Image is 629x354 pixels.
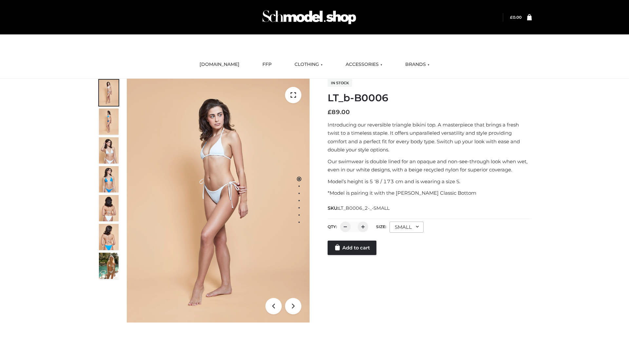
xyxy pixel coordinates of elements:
span: SKU: [328,204,390,212]
p: Model’s height is 5 ‘8 / 173 cm and is wearing a size S. [328,177,532,186]
img: ArielClassicBikiniTop_CloudNine_AzureSky_OW114ECO_1-scaled.jpg [99,80,119,106]
bdi: 89.00 [328,108,350,116]
img: ArielClassicBikiniTop_CloudNine_AzureSky_OW114ECO_3-scaled.jpg [99,137,119,164]
bdi: 0.00 [510,15,522,20]
p: Our swimwear is double lined for an opaque and non-see-through look when wet, even in our white d... [328,157,532,174]
img: ArielClassicBikiniTop_CloudNine_AzureSky_OW114ECO_1 [127,79,310,323]
img: ArielClassicBikiniTop_CloudNine_AzureSky_OW114ECO_8-scaled.jpg [99,224,119,250]
label: Size: [376,224,386,229]
h1: LT_b-B0006 [328,92,532,104]
a: ACCESSORIES [341,57,387,72]
img: ArielClassicBikiniTop_CloudNine_AzureSky_OW114ECO_2-scaled.jpg [99,108,119,135]
p: Introducing our reversible triangle bikini top. A masterpiece that brings a fresh twist to a time... [328,121,532,154]
label: QTY: [328,224,337,229]
a: BRANDS [400,57,434,72]
a: £0.00 [510,15,522,20]
img: Arieltop_CloudNine_AzureSky2.jpg [99,253,119,279]
span: LT_B0006_2-_-SMALL [338,205,390,211]
div: SMALL [390,222,424,233]
img: ArielClassicBikiniTop_CloudNine_AzureSky_OW114ECO_7-scaled.jpg [99,195,119,221]
img: Schmodel Admin 964 [260,4,358,30]
p: *Model is pairing it with the [PERSON_NAME] Classic Bottom [328,189,532,197]
img: ArielClassicBikiniTop_CloudNine_AzureSky_OW114ECO_4-scaled.jpg [99,166,119,192]
span: £ [510,15,513,20]
span: £ [328,108,332,116]
a: CLOTHING [290,57,328,72]
a: Add to cart [328,241,376,255]
a: FFP [257,57,276,72]
span: In stock [328,79,352,87]
a: [DOMAIN_NAME] [195,57,244,72]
